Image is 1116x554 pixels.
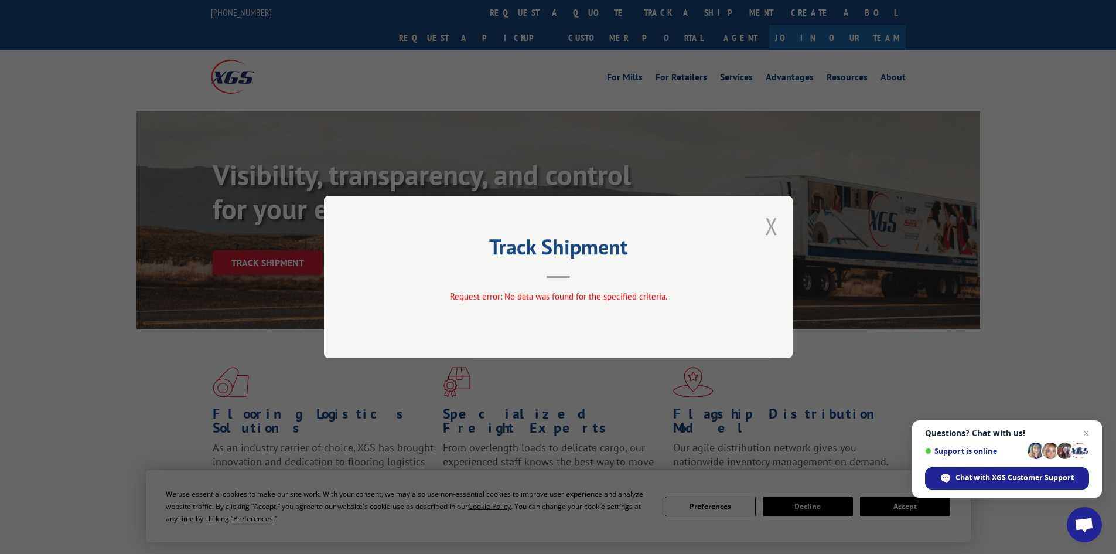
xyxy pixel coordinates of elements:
[1067,507,1102,542] div: Open chat
[925,447,1023,456] span: Support is online
[765,210,778,242] button: Close modal
[925,429,1089,438] span: Questions? Chat with us!
[449,291,667,302] span: Request error: No data was found for the specified criteria.
[1079,426,1093,440] span: Close chat
[925,467,1089,490] div: Chat with XGS Customer Support
[383,239,734,261] h2: Track Shipment
[955,473,1074,483] span: Chat with XGS Customer Support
